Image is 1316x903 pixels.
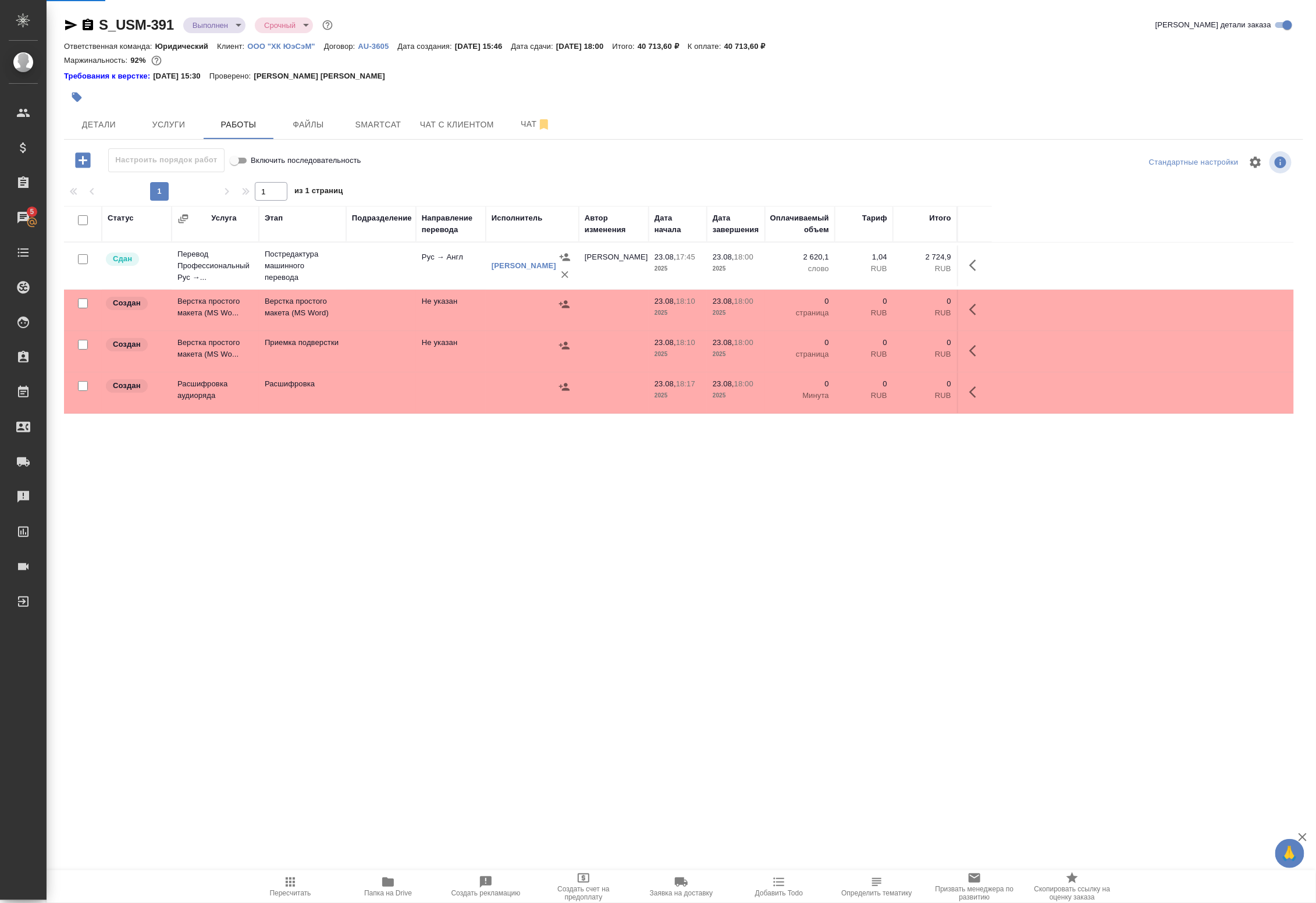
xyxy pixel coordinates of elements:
[241,870,339,903] button: Пересчитать
[451,889,521,897] span: Создать рекламацию
[511,42,556,51] p: Дата сдачи:
[67,148,99,172] button: Добавить работу
[841,337,887,349] p: 0
[962,337,990,365] button: Здесь прячутся важные кнопки
[1146,154,1242,172] div: split button
[841,349,887,360] p: RUB
[655,390,701,401] p: 2025
[899,251,951,263] p: 2 724,9
[1269,151,1294,173] span: Посмотреть информацию
[358,42,397,51] p: AU-3605
[113,253,132,265] p: Сдан
[638,42,688,51] p: 40 713,60 ₽
[108,212,134,224] div: Статус
[153,70,209,82] p: [DATE] 15:30
[211,118,266,132] span: Работы
[713,307,759,319] p: 2025
[841,378,887,390] p: 0
[724,42,774,51] p: 40 713,60 ₽
[422,212,480,236] div: Направление перевода
[556,296,573,313] button: Назначить
[105,378,166,394] div: Заказ еще не согласован с клиентом, искать исполнителей рано
[217,42,247,51] p: Клиент:
[962,251,990,279] button: Здесь прячутся важные кнопки
[734,338,753,347] p: 18:00
[676,338,695,347] p: 18:10
[105,251,166,267] div: Менеджер проверил работу исполнителя, передает ее на следующий этап
[254,70,394,82] p: [PERSON_NAME] [PERSON_NAME]
[508,117,564,131] span: Чат
[492,261,556,270] a: [PERSON_NAME]
[364,889,412,897] span: Папка на Drive
[734,253,753,261] p: 18:00
[713,253,734,261] p: 23.08,
[251,155,361,166] span: Включить последовательность
[352,212,412,224] div: Подразделение
[3,203,44,232] a: 5
[350,118,406,132] span: Smartcat
[1280,841,1300,866] span: 🙏
[771,307,829,319] p: страница
[535,870,632,903] button: Создать счет на предоплату
[828,870,926,903] button: Определить тематику
[962,296,990,323] button: Здесь прячутся важные кнопки
[632,870,730,903] button: Заявка на доставку
[320,17,335,33] button: Доп статусы указывают на важность/срочность заказа
[899,296,951,307] p: 0
[172,372,259,413] td: Расшифровка аудиоряда
[270,889,311,897] span: Пересчитать
[899,378,951,390] p: 0
[650,889,713,897] span: Заявка на доставку
[713,263,759,275] p: 2025
[585,212,643,236] div: Автор изменения
[1030,885,1114,901] span: Скопировать ссылку на оценку заказа
[294,184,343,201] span: из 1 страниц
[397,42,454,51] p: Дата создания:
[1242,148,1269,176] span: Настроить таблицу
[962,378,990,406] button: Здесь прячутся важные кнопки
[755,889,803,897] span: Добавить Todo
[416,331,486,372] td: Не указан
[713,390,759,401] p: 2025
[841,307,887,319] p: RUB
[23,206,41,218] span: 5
[926,870,1023,903] button: Призвать менеджера по развитию
[130,56,148,65] p: 92%
[177,213,189,225] button: Сгруппировать
[64,70,153,82] div: Нажми, чтобы открыть папку с инструкцией
[771,251,829,263] p: 2 620,1
[172,243,259,289] td: Перевод Профессиональный Рус →...
[771,378,829,390] p: 0
[64,70,153,82] a: Требования к верстке:
[265,212,283,224] div: Этап
[655,338,676,347] p: 23.08,
[655,253,676,261] p: 23.08,
[841,390,887,401] p: RUB
[358,41,397,51] a: AU-3605
[420,118,494,132] span: Чат с клиентом
[655,307,701,319] p: 2025
[556,337,573,354] button: Назначить
[655,212,701,236] div: Дата начала
[655,297,676,305] p: 23.08,
[537,118,551,131] svg: Отписаться
[1155,19,1271,31] span: [PERSON_NAME] детали заказа
[713,212,759,236] div: Дата завершения
[141,118,197,132] span: Услуги
[556,378,573,396] button: Назначить
[676,297,695,305] p: 18:10
[113,380,141,392] p: Создан
[930,212,951,224] div: Итого
[841,889,912,897] span: Определить тематику
[105,296,166,311] div: Заказ еще не согласован с клиентом, искать исполнителей рано
[261,20,299,30] button: Срочный
[105,337,166,353] div: Заказ еще не согласован с клиентом, искать исполнителей рано
[730,870,828,903] button: Добавить Todo
[71,118,127,132] span: Детали
[771,337,829,349] p: 0
[734,379,753,388] p: 18:00
[265,296,340,319] p: Верстка простого макета (MS Word)
[99,17,174,33] a: S_USM-391
[933,885,1016,901] span: Призвать менеджера по развитию
[265,248,340,283] p: Постредактура машинного перевода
